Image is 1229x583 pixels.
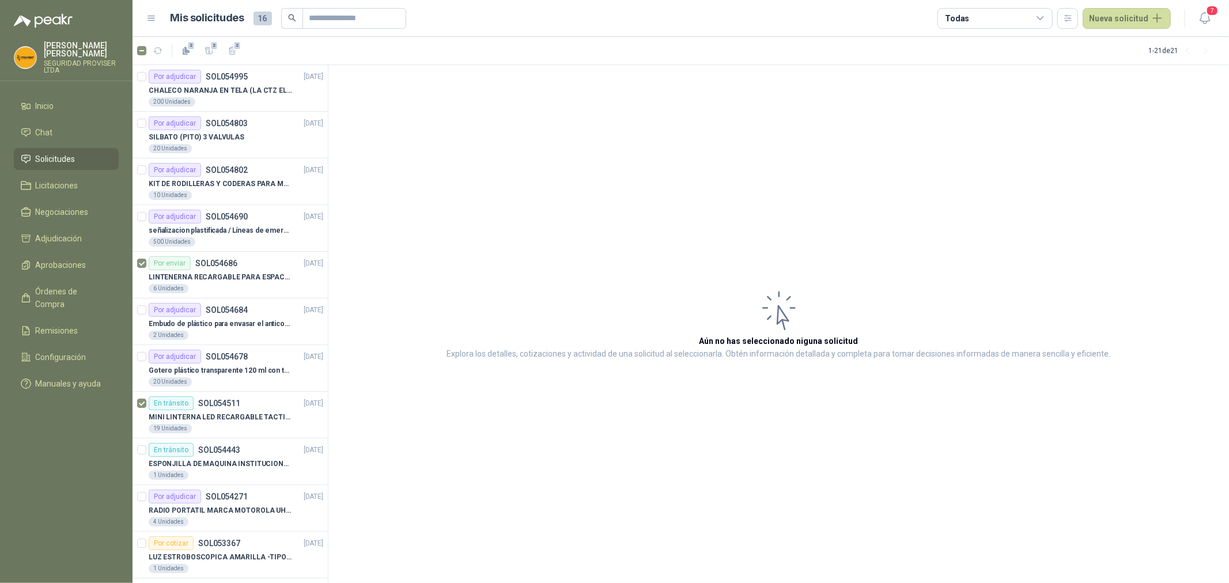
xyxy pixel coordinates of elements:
a: Chat [14,122,119,143]
a: En tránsitoSOL054511[DATE] MINI LINTERNA LED RECARGABLE TACTICA19 Unidades [133,392,328,438]
div: 2 Unidades [149,331,188,340]
img: Company Logo [14,47,36,69]
div: Por adjudicar [149,116,201,130]
button: 2 [177,41,195,60]
p: Embudo de plástico para envasar el anticorrosivo / lubricante [149,319,292,330]
span: Adjudicación [36,232,82,245]
div: Por enviar [149,256,191,270]
div: 1 - 21 de 21 [1148,41,1215,60]
p: SOL054995 [206,73,248,81]
h3: Aún no has seleccionado niguna solicitud [699,335,859,347]
p: SOL054803 [206,119,248,127]
p: SILBATO (PITO) 3 VALVULAS [149,132,244,143]
a: Por adjudicarSOL054271[DATE] RADIO PORTATIL MARCA MOTOROLA UHF SIN PANTALLA CON GPS, INCLUYE: ANT... [133,485,328,532]
p: SOL054443 [198,446,240,454]
p: Explora los detalles, cotizaciones y actividad de una solicitud al seleccionarla. Obtén informaci... [447,347,1111,361]
div: Por adjudicar [149,163,201,177]
p: [DATE] [304,71,323,82]
a: Manuales y ayuda [14,373,119,395]
a: Por cotizarSOL053367[DATE] LUZ ESTROBOSCOPICA AMARILLA -TIPO BALIZA1 Unidades [133,532,328,578]
p: SOL054684 [206,306,248,314]
span: Aprobaciones [36,259,86,271]
a: Por adjudicarSOL054995[DATE] CHALECO NARANJA EN TELA (LA CTZ ELEGIDA DEBE ENVIAR MUESTRA)200 Unid... [133,65,328,112]
p: SEGURIDAD PROVISER LTDA [44,60,119,74]
p: SOL054271 [206,493,248,501]
div: Por adjudicar [149,70,201,84]
span: 2 [187,41,195,50]
div: 20 Unidades [149,144,192,153]
p: [DATE] [304,211,323,222]
span: Remisiones [36,324,78,337]
div: Por cotizar [149,536,194,550]
div: 200 Unidades [149,97,195,107]
button: 7 [1194,8,1215,29]
button: Nueva solicitud [1083,8,1171,29]
a: En tránsitoSOL054443[DATE] ESPONJILLA DE MAQUINA INSTITUCIONAL-NEGRA X 12 UNIDADES1 Unidades [133,438,328,485]
p: Gotero plástico transparente 120 ml con tapa de seguridad [149,365,292,376]
a: Remisiones [14,320,119,342]
p: [DATE] [304,445,323,456]
p: [DATE] [304,351,323,362]
p: SOL054690 [206,213,248,221]
p: RADIO PORTATIL MARCA MOTOROLA UHF SIN PANTALLA CON GPS, INCLUYE: ANTENA, BATERIA, CLIP Y CARGADOR [149,505,292,516]
p: KIT DE RODILLERAS Y CODERAS PARA MOTORIZADO [149,179,292,190]
button: 2 [200,41,218,60]
p: [DATE] [304,305,323,316]
a: Por enviarSOL054686[DATE] LINTENERNA RECARGABLE PARA ESPACIOS ABIERTOS 100-120MTS6 Unidades [133,252,328,298]
p: ESPONJILLA DE MAQUINA INSTITUCIONAL-NEGRA X 12 UNIDADES [149,459,292,470]
a: Por adjudicarSOL054802[DATE] KIT DE RODILLERAS Y CODERAS PARA MOTORIZADO10 Unidades [133,158,328,205]
a: Negociaciones [14,201,119,223]
a: Por adjudicarSOL054803[DATE] SILBATO (PITO) 3 VALVULAS20 Unidades [133,112,328,158]
p: SOL054678 [206,353,248,361]
div: En tránsito [149,396,194,410]
div: En tránsito [149,443,194,457]
div: 10 Unidades [149,191,192,200]
span: Configuración [36,351,86,364]
span: 16 [254,12,272,25]
a: Por adjudicarSOL054678[DATE] Gotero plástico transparente 120 ml con tapa de seguridad20 Unidades [133,345,328,392]
a: Configuración [14,346,119,368]
div: 4 Unidades [149,517,188,527]
span: 7 [1206,5,1219,16]
p: SOL054802 [206,166,248,174]
div: 500 Unidades [149,237,195,247]
a: Solicitudes [14,148,119,170]
a: Por adjudicarSOL054684[DATE] Embudo de plástico para envasar el anticorrosivo / lubricante2 Unidades [133,298,328,345]
a: Licitaciones [14,175,119,196]
div: Todas [945,12,969,25]
div: 19 Unidades [149,424,192,433]
button: 2 [223,41,241,60]
div: Por adjudicar [149,350,201,364]
a: Aprobaciones [14,254,119,276]
span: Negociaciones [36,206,89,218]
p: MINI LINTERNA LED RECARGABLE TACTICA [149,412,292,423]
a: Adjudicación [14,228,119,249]
p: [DATE] [304,398,323,409]
p: señalizacion plastificada / Líneas de emergencia [149,225,292,236]
p: SOL053367 [198,539,240,547]
a: Por adjudicarSOL054690[DATE] señalizacion plastificada / Líneas de emergencia500 Unidades [133,205,328,252]
p: CHALECO NARANJA EN TELA (LA CTZ ELEGIDA DEBE ENVIAR MUESTRA) [149,85,292,96]
img: Logo peakr [14,14,73,28]
div: 20 Unidades [149,377,192,387]
a: Órdenes de Compra [14,281,119,315]
p: [DATE] [304,258,323,269]
p: LUZ ESTROBOSCOPICA AMARILLA -TIPO BALIZA [149,552,292,563]
p: LINTENERNA RECARGABLE PARA ESPACIOS ABIERTOS 100-120MTS [149,272,292,283]
span: Inicio [36,100,54,112]
p: SOL054686 [195,259,237,267]
div: Por adjudicar [149,210,201,224]
div: 1 Unidades [149,564,188,573]
p: [DATE] [304,165,323,176]
span: Licitaciones [36,179,78,192]
a: Inicio [14,95,119,117]
div: 6 Unidades [149,284,188,293]
p: [DATE] [304,118,323,129]
span: Órdenes de Compra [36,285,108,311]
span: Solicitudes [36,153,75,165]
div: 1 Unidades [149,471,188,480]
span: search [288,14,296,22]
span: 2 [210,41,218,50]
span: 2 [233,41,241,50]
p: SOL054511 [198,399,240,407]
